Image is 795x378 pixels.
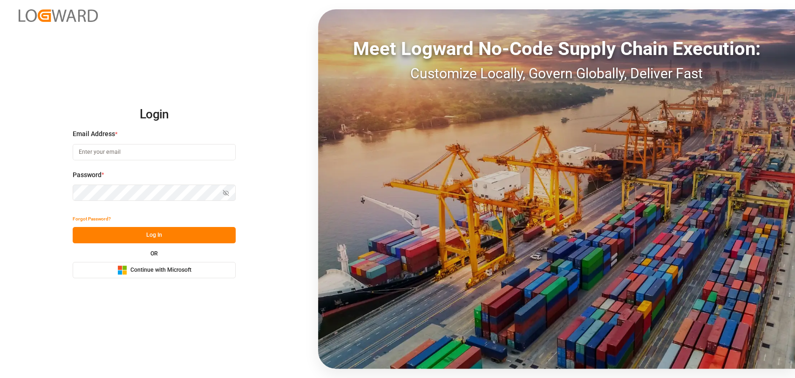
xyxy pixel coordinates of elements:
[73,170,102,180] span: Password
[318,63,795,84] div: Customize Locally, Govern Globally, Deliver Fast
[73,211,111,227] button: Forgot Password?
[73,262,236,278] button: Continue with Microsoft
[130,266,191,275] span: Continue with Microsoft
[150,251,158,256] small: OR
[73,100,236,130] h2: Login
[318,35,795,63] div: Meet Logward No-Code Supply Chain Execution:
[73,227,236,243] button: Log In
[73,144,236,160] input: Enter your email
[73,129,115,139] span: Email Address
[19,9,98,22] img: Logward_new_orange.png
